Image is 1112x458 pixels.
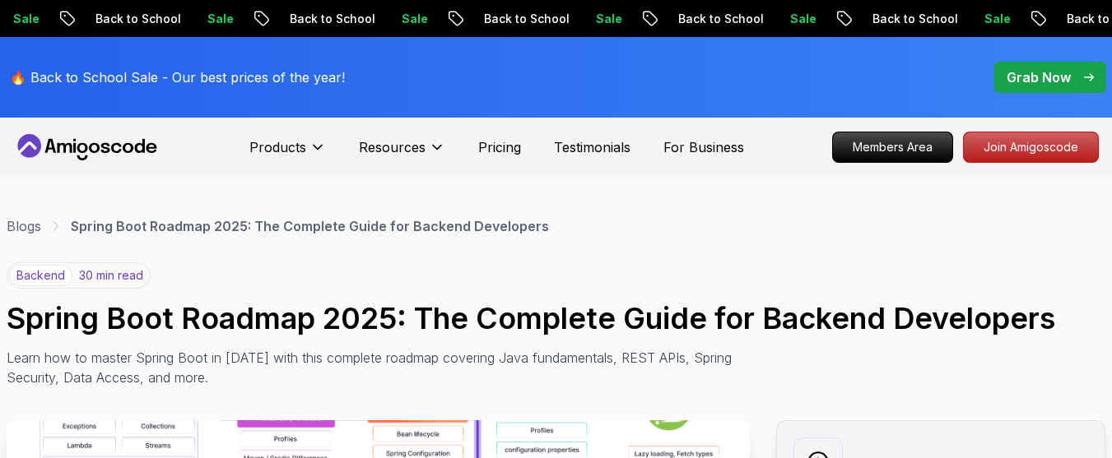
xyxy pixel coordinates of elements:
p: Join Amigoscode [964,132,1098,162]
p: Grab Now [1007,67,1071,87]
p: Sale [741,11,793,27]
p: Spring Boot Roadmap 2025: The Complete Guide for Backend Developers [71,216,549,236]
p: 🔥 Back to School Sale - Our best prices of the year! [10,67,345,87]
p: Back to School [629,11,741,27]
p: Sale [935,11,988,27]
p: Resources [359,137,426,157]
a: Members Area [832,132,953,163]
p: Back to School [823,11,935,27]
p: Members Area [833,132,952,162]
p: Sale [547,11,599,27]
p: Sale [158,11,211,27]
a: Testimonials [554,137,630,157]
p: Back to School [46,11,158,27]
p: Sale [352,11,405,27]
h1: Spring Boot Roadmap 2025: The Complete Guide for Backend Developers [7,302,1105,335]
a: Pricing [478,137,521,157]
p: Back to School [435,11,547,27]
button: Resources [359,137,445,170]
p: backend [9,265,72,286]
p: 30 min read [79,267,143,284]
a: Blogs [7,216,41,236]
a: Join Amigoscode [963,132,1099,163]
p: Back to School [240,11,352,27]
p: Learn how to master Spring Boot in [DATE] with this complete roadmap covering Java fundamentals, ... [7,348,744,387]
p: Products [249,137,306,157]
a: For Business [663,137,744,157]
button: Products [249,137,326,170]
